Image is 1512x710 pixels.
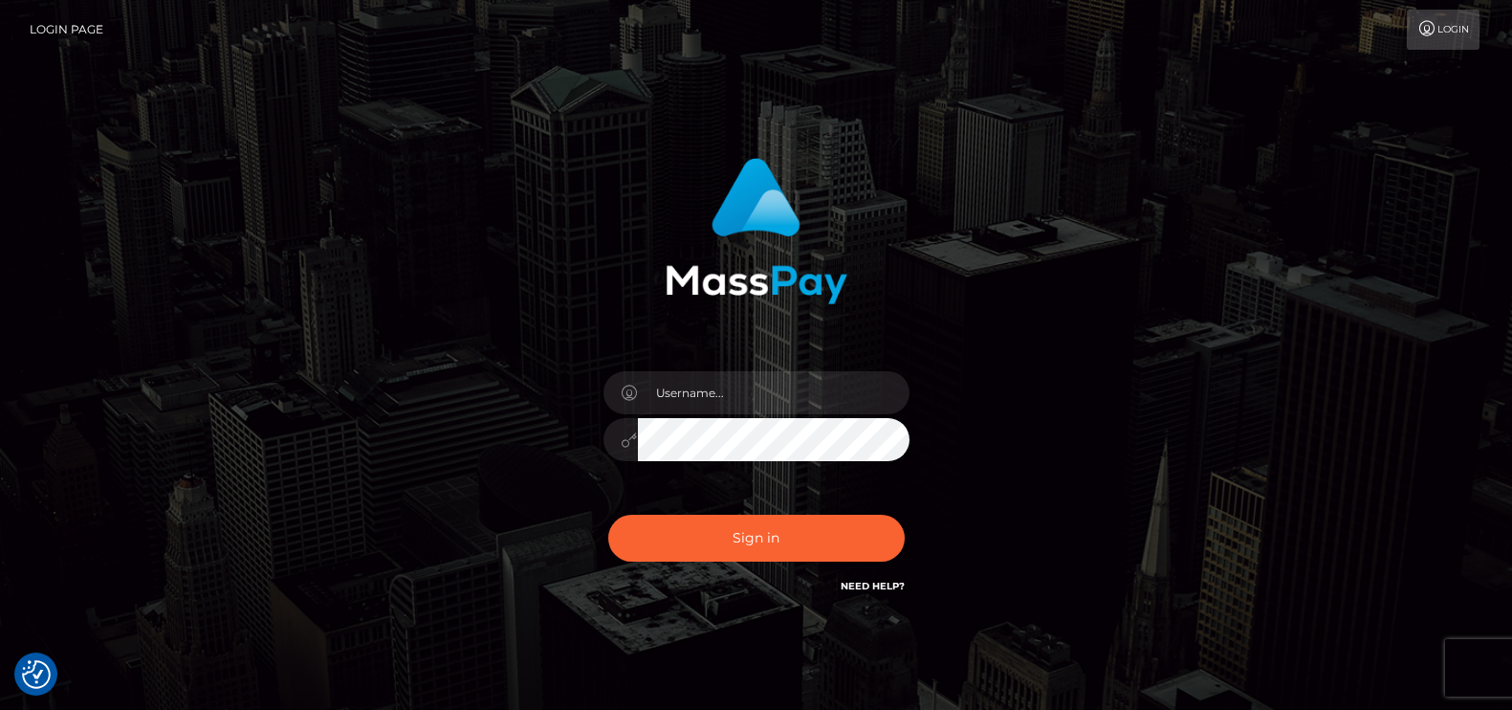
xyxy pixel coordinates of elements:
img: MassPay Login [666,158,847,304]
a: Need Help? [841,580,905,592]
img: Revisit consent button [22,660,51,689]
a: Login Page [30,10,103,50]
a: Login [1407,10,1479,50]
button: Sign in [608,515,905,562]
input: Username... [638,371,909,414]
button: Consent Preferences [22,660,51,689]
